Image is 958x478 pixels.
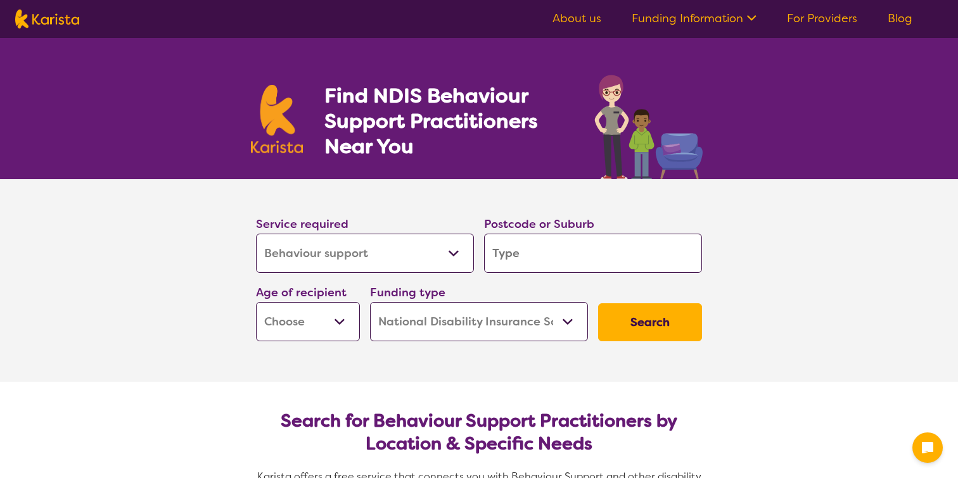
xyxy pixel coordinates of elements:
img: behaviour-support [591,68,707,179]
h1: Find NDIS Behaviour Support Practitioners Near You [324,83,570,159]
label: Funding type [370,285,445,300]
a: Funding Information [632,11,757,26]
label: Age of recipient [256,285,347,300]
a: About us [552,11,601,26]
label: Service required [256,217,348,232]
a: Blog [888,11,912,26]
img: Karista logo [15,9,79,28]
input: Type [484,234,702,273]
img: Karista logo [251,85,303,153]
button: Search [598,303,702,341]
label: Postcode or Suburb [484,217,594,232]
a: For Providers [787,11,857,26]
h2: Search for Behaviour Support Practitioners by Location & Specific Needs [266,410,692,455]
